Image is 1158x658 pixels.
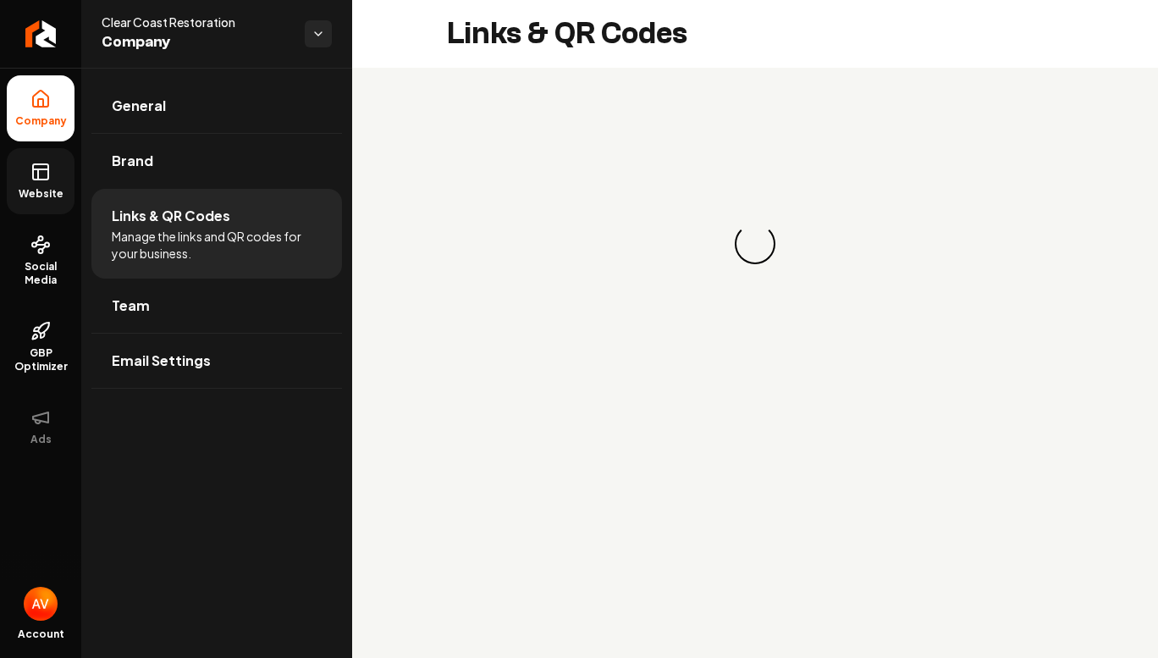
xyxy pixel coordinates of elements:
[112,96,166,116] span: General
[102,30,291,54] span: Company
[91,79,342,133] a: General
[112,228,322,262] span: Manage the links and QR codes for your business.
[24,433,58,446] span: Ads
[730,218,780,269] div: Loading
[7,260,74,287] span: Social Media
[12,187,70,201] span: Website
[18,628,64,641] span: Account
[112,296,150,316] span: Team
[7,221,74,301] a: Social Media
[25,20,57,47] img: Rebolt Logo
[7,148,74,214] a: Website
[91,134,342,188] a: Brand
[7,307,74,387] a: GBP Optimizer
[24,587,58,621] img: Ana Villa
[24,587,58,621] button: Open user button
[91,334,342,388] a: Email Settings
[112,206,230,226] span: Links & QR Codes
[447,17,687,51] h2: Links & QR Codes
[112,351,211,371] span: Email Settings
[102,14,291,30] span: Clear Coast Restoration
[112,151,153,171] span: Brand
[8,114,74,128] span: Company
[91,279,342,333] a: Team
[7,346,74,373] span: GBP Optimizer
[7,394,74,460] button: Ads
